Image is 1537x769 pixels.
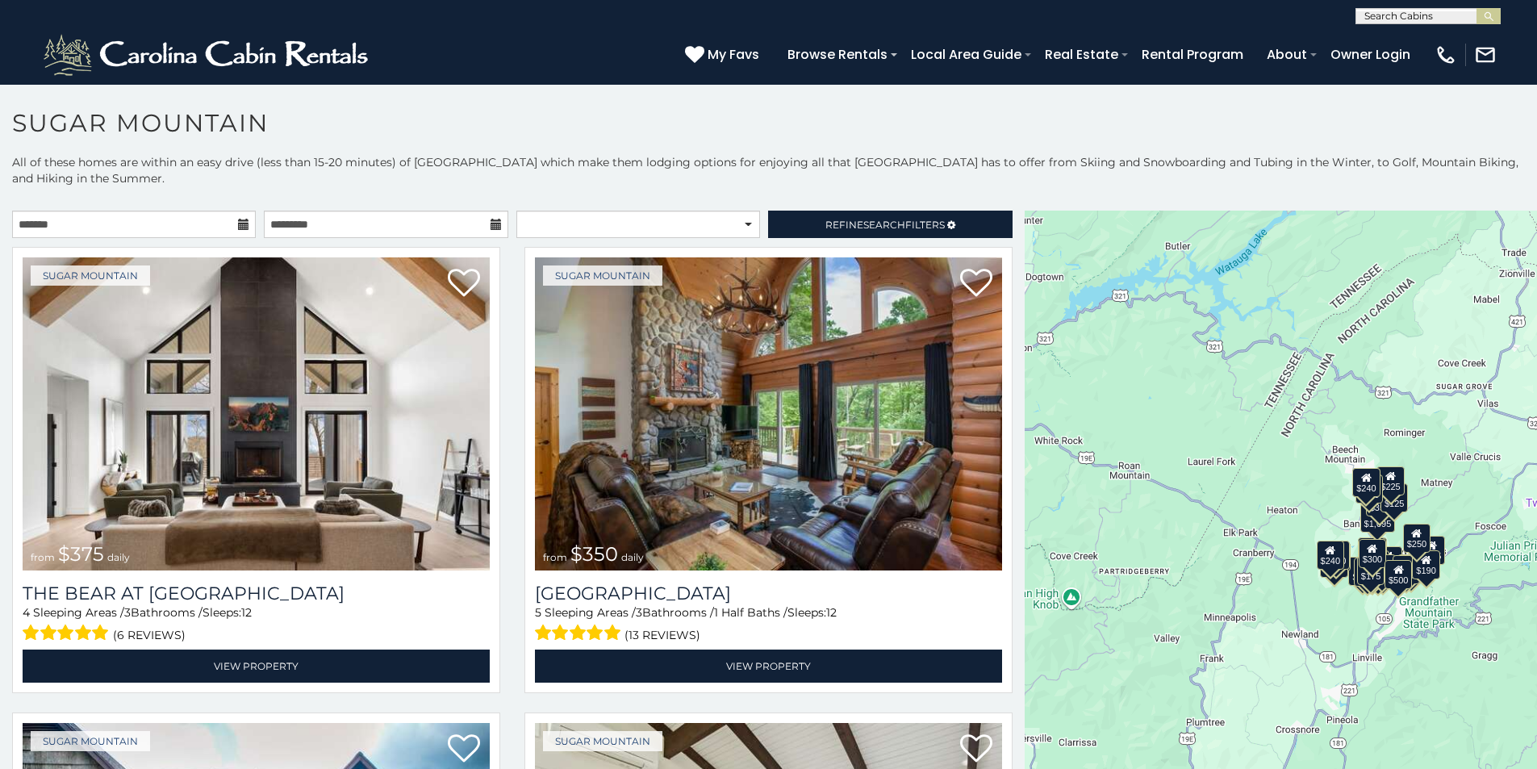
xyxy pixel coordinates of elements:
span: 4 [23,605,30,620]
span: 12 [826,605,837,620]
div: $175 [1357,556,1385,585]
div: $195 [1393,555,1420,584]
img: phone-regular-white.png [1435,44,1457,66]
a: Browse Rentals [779,40,896,69]
span: Refine Filters [825,219,945,231]
span: (6 reviews) [113,625,186,646]
h3: Grouse Moor Lodge [535,583,1002,604]
img: Grouse Moor Lodge [535,257,1002,570]
div: $125 [1380,483,1408,512]
a: Sugar Mountain [31,265,150,286]
img: The Bear At Sugar Mountain [23,257,490,570]
a: Sugar Mountain [543,265,662,286]
a: About [1259,40,1315,69]
span: $350 [570,542,618,566]
div: $240 [1353,468,1380,497]
h3: The Bear At Sugar Mountain [23,583,490,604]
a: Add to favorites [448,733,480,767]
a: My Favs [685,44,763,65]
a: RefineSearchFilters [768,211,1012,238]
div: $240 [1317,541,1344,570]
span: 5 [535,605,541,620]
a: The Bear At Sugar Mountain from $375 daily [23,257,490,570]
a: Sugar Mountain [31,731,150,751]
span: 1 Half Baths / [714,605,787,620]
span: from [543,551,567,563]
span: 3 [124,605,131,620]
div: $500 [1385,560,1412,589]
a: Grouse Moor Lodge from $350 daily [535,257,1002,570]
a: Local Area Guide [903,40,1030,69]
div: $200 [1375,546,1402,575]
div: $300 [1359,539,1386,568]
span: daily [621,551,644,563]
img: White-1-2.png [40,31,375,79]
a: Owner Login [1322,40,1418,69]
a: Add to favorites [448,267,480,301]
span: 3 [636,605,642,620]
span: daily [107,551,130,563]
div: $190 [1358,537,1385,566]
div: Sleeping Areas / Bathrooms / Sleeps: [23,604,490,646]
div: $225 [1377,466,1405,495]
a: Real Estate [1037,40,1126,69]
div: $190 [1413,550,1440,579]
div: $1,095 [1360,504,1396,533]
a: Add to favorites [960,267,992,301]
span: (13 reviews) [624,625,700,646]
a: Sugar Mountain [543,731,662,751]
span: My Favs [708,44,759,65]
div: $155 [1355,558,1382,587]
span: from [31,551,55,563]
a: View Property [535,650,1002,683]
a: The Bear At [GEOGRAPHIC_DATA] [23,583,490,604]
a: [GEOGRAPHIC_DATA] [535,583,1002,604]
a: Add to favorites [960,733,992,767]
div: $155 [1418,536,1445,565]
span: Search [863,219,905,231]
span: 12 [241,605,252,620]
div: $250 [1403,524,1430,553]
span: $375 [58,542,104,566]
a: Rental Program [1134,40,1251,69]
img: mail-regular-white.png [1474,44,1497,66]
div: Sleeping Areas / Bathrooms / Sleeps: [535,604,1002,646]
a: View Property [23,650,490,683]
